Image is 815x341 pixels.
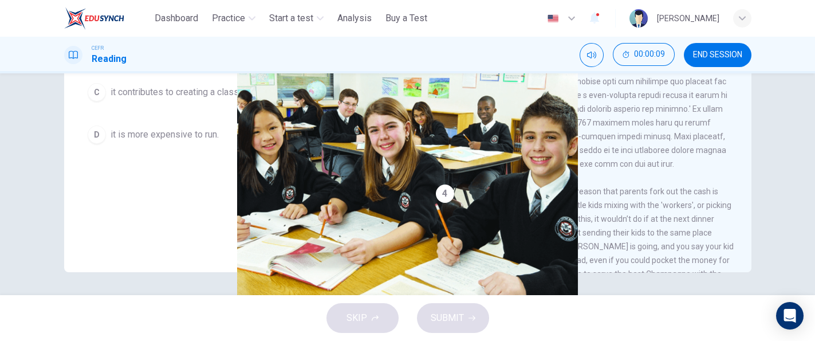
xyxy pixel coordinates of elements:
img: en [546,14,560,23]
div: Open Intercom Messenger [776,302,804,330]
span: Buy a Test [385,11,427,25]
span: Analysis [337,11,372,25]
div: 4 [436,185,454,203]
img: ELTC logo [64,7,124,30]
span: Dashboard [155,11,198,25]
div: [PERSON_NAME] [657,11,719,25]
span: Practice [212,11,245,25]
span: END SESSION [693,50,742,60]
button: Practice [207,8,260,29]
div: Hide [613,43,675,67]
button: Analysis [333,8,376,29]
span: 00:00:09 [634,50,665,59]
button: 00:00:09 [613,43,675,66]
button: END SESSION [684,43,751,67]
button: Start a test [265,8,328,29]
a: ELTC logo [64,7,151,30]
img: Profile picture [629,9,648,28]
span: Start a test [269,11,313,25]
div: Mute [580,43,604,67]
span: CEFR [92,44,104,52]
button: Buy a Test [381,8,432,29]
h1: Reading [92,52,127,66]
button: Dashboard [150,8,203,29]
